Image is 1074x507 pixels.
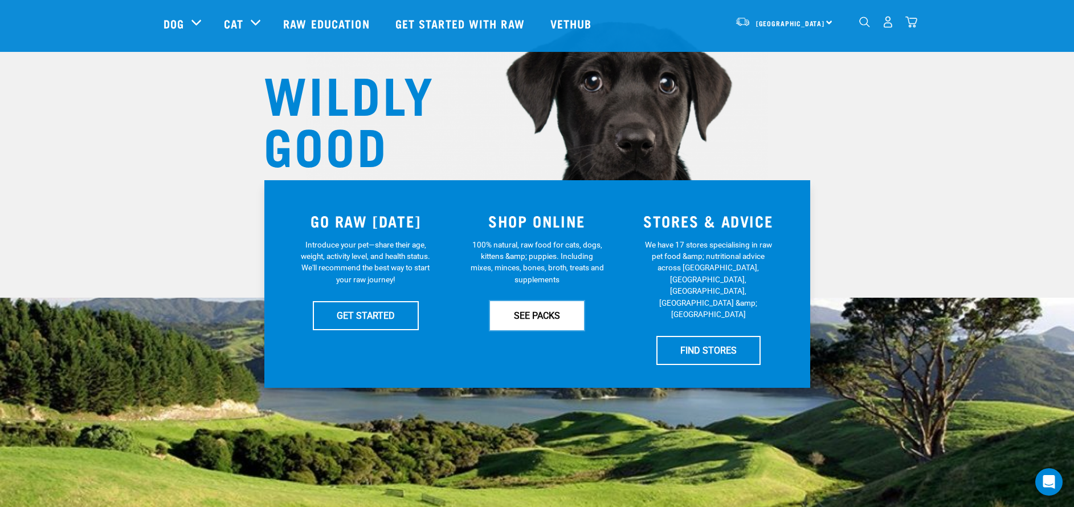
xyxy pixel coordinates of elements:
img: home-icon-1@2x.png [859,17,870,27]
a: FIND STORES [656,336,761,364]
p: 100% natural, raw food for cats, dogs, kittens &amp; puppies. Including mixes, minces, bones, bro... [470,239,604,286]
a: Get started with Raw [384,1,539,46]
img: user.png [882,16,894,28]
a: SEE PACKS [490,301,584,330]
a: Dog [164,15,184,32]
h3: STORES & ADVICE [630,212,787,230]
a: Vethub [539,1,606,46]
p: Introduce your pet—share their age, weight, activity level, and health status. We'll recommend th... [299,239,432,286]
a: GET STARTED [313,301,419,330]
p: We have 17 stores specialising in raw pet food &amp; nutritional advice across [GEOGRAPHIC_DATA],... [642,239,775,321]
h3: SHOP ONLINE [458,212,616,230]
h3: GO RAW [DATE] [287,212,445,230]
a: Raw Education [272,1,383,46]
a: Cat [224,15,243,32]
img: home-icon@2x.png [905,16,917,28]
div: Open Intercom Messenger [1035,468,1063,496]
span: [GEOGRAPHIC_DATA] [756,21,825,25]
h1: WILDLY GOOD NUTRITION [264,67,492,221]
img: van-moving.png [735,17,750,27]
